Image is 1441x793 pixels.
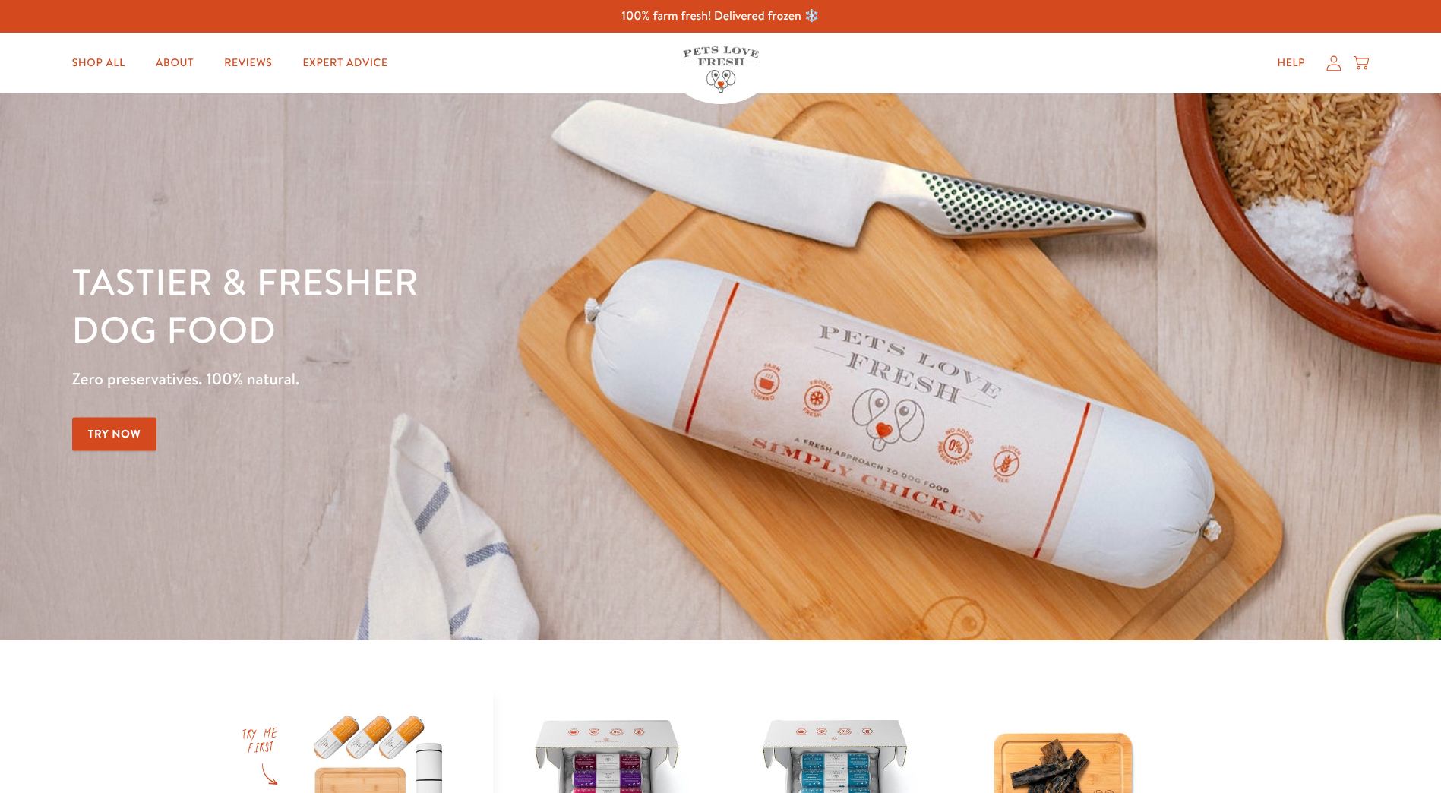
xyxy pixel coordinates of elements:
a: Reviews [212,48,284,78]
img: Pets Love Fresh [683,46,759,93]
a: Help [1265,48,1317,78]
a: Expert Advice [291,48,400,78]
p: Zero preservatives. 100% natural. [72,365,937,393]
a: About [144,48,206,78]
a: Shop All [60,48,137,78]
h1: Tastier & fresher dog food [72,259,937,354]
a: Try Now [72,417,157,451]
